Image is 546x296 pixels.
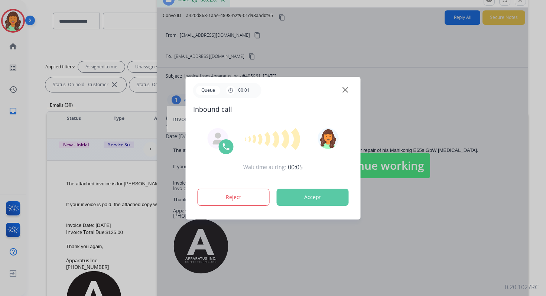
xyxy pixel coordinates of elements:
button: Reject [198,189,270,206]
span: Wait time at ring: [243,163,286,171]
p: Queue [196,86,220,95]
img: agent-avatar [212,133,224,144]
button: Accept [277,189,349,206]
p: 0.20.1027RC [505,283,539,292]
span: Inbound call [193,104,353,114]
img: close-button [342,87,348,92]
mat-icon: timer [228,87,234,93]
span: 00:05 [288,163,303,172]
img: avatar [318,128,338,149]
span: 00:01 [238,88,250,93]
img: call-icon [222,142,231,151]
